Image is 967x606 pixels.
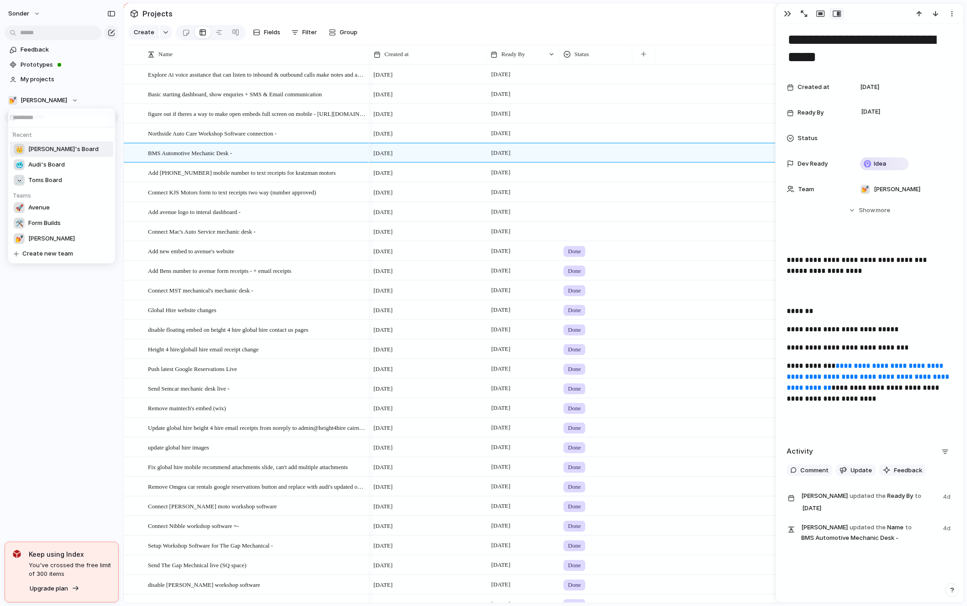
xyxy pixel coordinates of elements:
div: 🛠️ [14,218,25,229]
span: Audi's Board [28,160,65,169]
div: ☠️ [14,175,25,186]
span: Create new team [22,249,73,258]
span: Avenue [28,203,50,212]
div: 💅 [14,233,25,244]
span: Form Builds [28,219,61,228]
span: [PERSON_NAME]'s Board [28,145,99,154]
span: [PERSON_NAME] [28,234,75,243]
span: Toms Board [28,176,62,185]
h5: Teams [10,188,116,200]
div: 🥶 [14,159,25,170]
h5: Recent [10,127,116,139]
div: 👑 [14,144,25,155]
div: 🚀 [14,202,25,213]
